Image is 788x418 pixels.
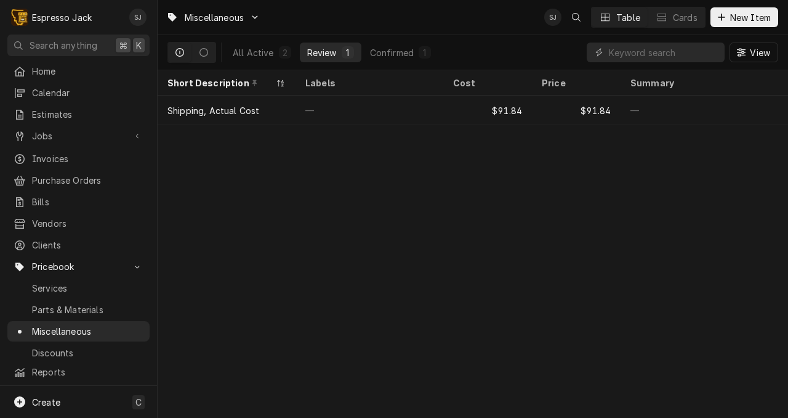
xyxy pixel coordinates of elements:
span: Calendar [32,86,143,99]
span: K [136,39,142,52]
span: Estimates [32,108,143,121]
span: Home [32,65,143,78]
span: Purchase Orders [32,174,143,187]
a: Calendar [7,83,150,103]
span: Parts & Materials [32,303,143,316]
a: Parts & Materials [7,300,150,320]
div: $91.84 [443,96,532,125]
span: Vendors [32,217,143,230]
a: Reports [7,362,150,382]
div: Summary [630,76,788,89]
div: E [11,9,28,26]
span: Miscellaneous [32,325,143,338]
div: SJ [544,9,561,26]
span: New Item [728,11,773,24]
span: Pricebook [32,260,125,273]
span: Clients [32,239,143,252]
a: Estimates [7,104,150,125]
div: Espresso Jack [32,11,92,24]
div: 1 [421,46,428,59]
span: Bills [32,195,143,208]
div: Shipping, Actual Cost [167,104,259,117]
div: Confirmed [370,46,414,59]
span: Search anything [30,39,97,52]
div: 1 [344,46,352,59]
a: Go to Pricebook [7,256,150,277]
span: Jobs [32,129,125,142]
span: Invoices [32,152,143,165]
a: Invoices [7,149,150,169]
div: 2 [281,46,289,59]
a: Services [7,278,150,298]
div: Samantha Janssen's Avatar [129,9,147,26]
div: Cost [453,76,520,89]
div: Espresso Jack's Avatar [11,9,28,26]
span: Services [32,282,143,295]
a: Bills [7,192,150,212]
div: Short Description [167,76,273,89]
button: Search anything⌘K [7,35,150,56]
span: Discounts [32,346,143,359]
a: Home [7,61,150,81]
div: SJ [129,9,147,26]
span: C [135,396,142,409]
div: Table [616,11,640,24]
input: Keyword search [609,43,718,62]
button: View [730,43,778,62]
a: Purchase Orders [7,170,150,191]
span: Create [32,397,60,408]
button: New Item [710,7,778,27]
div: Labels [305,76,433,89]
span: Reports [32,366,143,379]
div: — [295,96,443,125]
div: Review [307,46,337,59]
button: Open search [566,7,586,27]
span: View [747,46,773,59]
span: ⌘ [119,39,127,52]
div: $91.84 [532,96,621,125]
div: All Active [233,46,274,59]
a: Go to Miscellaneous [161,7,265,28]
div: Cards [673,11,698,24]
a: Vendors [7,213,150,234]
a: Clients [7,235,150,255]
a: Go to Jobs [7,126,150,146]
div: Price [542,76,608,89]
span: Miscellaneous [185,11,244,24]
div: Samantha Janssen's Avatar [544,9,561,26]
a: Miscellaneous [7,321,150,342]
a: Discounts [7,343,150,363]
